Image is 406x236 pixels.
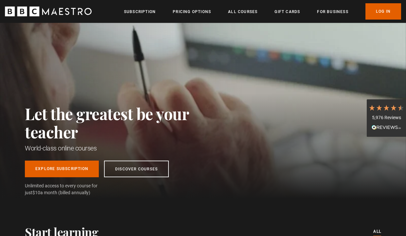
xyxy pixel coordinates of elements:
span: $10 [32,190,40,195]
img: REVIEWS.io [372,125,401,130]
svg: BBC Maestro [5,7,92,16]
nav: Primary [124,3,401,20]
a: All Courses [228,8,257,15]
div: 5,976 ReviewsRead All Reviews [367,99,406,137]
div: Read All Reviews [368,124,404,132]
h1: World-class online courses [25,144,218,153]
a: Discover Courses [104,161,169,177]
span: Unlimited access to every course for just a month (billed annually) [25,182,113,196]
a: Subscription [124,8,156,15]
div: 4.7 Stars [368,104,404,111]
h2: Let the greatest be your teacher [25,104,218,141]
a: Pricing Options [173,8,211,15]
a: Log In [365,3,401,20]
a: Gift Cards [274,8,300,15]
a: For business [317,8,348,15]
a: Explore Subscription [25,161,99,177]
div: 5,976 Reviews [368,115,404,121]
